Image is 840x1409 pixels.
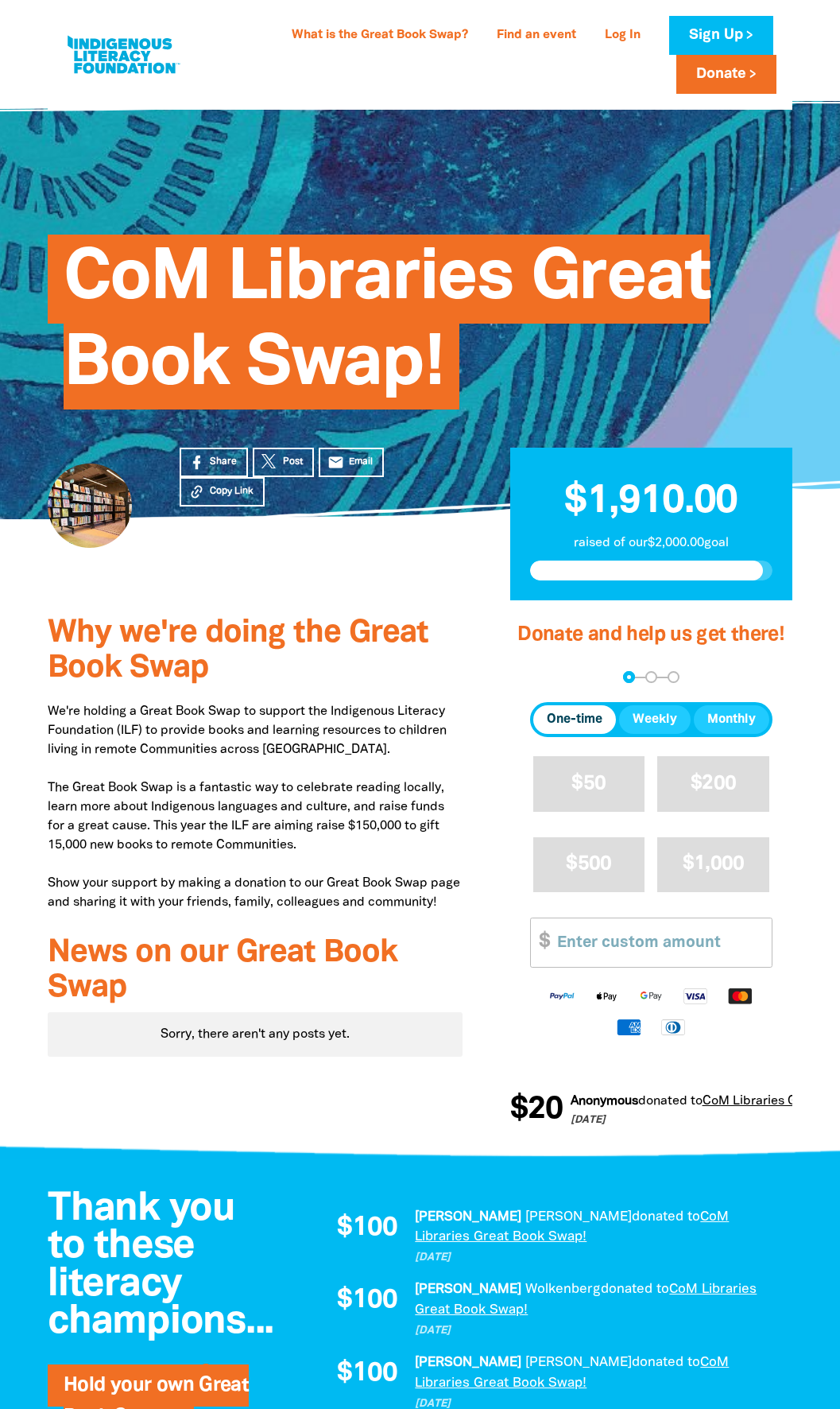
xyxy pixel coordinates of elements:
[673,987,718,1005] img: Visa logo
[349,455,373,469] span: Email
[570,1096,637,1107] em: Anonymous
[48,1191,273,1341] span: Thank you to these literacy champions...
[319,448,384,477] a: emailEmail
[210,484,254,499] span: Copy Link
[48,702,463,912] p: We're holding a Great Book Swap to support the Indigenous Literacy Foundation (ILF) to provide bo...
[637,1096,702,1107] span: donated to
[533,705,616,734] button: One-time
[415,1211,521,1223] em: [PERSON_NAME]
[718,987,762,1005] img: Mastercard logo
[533,756,645,811] button: $50
[623,671,635,683] button: Navigate to step 1 of 3 to enter your donation amount
[210,455,237,469] span: Share
[180,448,248,477] a: Share
[530,974,772,1049] div: Available payment methods
[337,1360,398,1388] span: $100
[530,702,772,737] div: Donation frequency
[415,1357,521,1368] em: [PERSON_NAME]
[327,454,344,471] i: email
[540,987,584,1005] img: Paypal logo
[547,710,602,729] span: One-time
[632,1357,700,1368] span: donated to
[509,1094,562,1126] span: $20
[517,626,784,644] span: Donate and help us get there!
[415,1283,757,1316] a: CoM Libraries Great Book Swap!
[595,23,650,49] a: Log In
[487,23,586,49] a: Find an event
[337,1215,398,1242] span: $100
[48,936,463,1006] h3: News on our Great Book Swap
[645,671,657,683] button: Navigate to step 2 of 3 to enter your details
[415,1323,776,1339] p: [DATE]
[571,774,606,793] span: $50
[48,1012,463,1057] div: Paginated content
[282,23,478,49] a: What is the Great Book Swap?
[48,619,428,683] span: Why we're doing the Great Book Swap
[525,1357,632,1368] em: [PERSON_NAME]
[601,1283,669,1295] span: donated to
[547,918,772,967] input: Enter custom amount
[415,1357,729,1389] a: CoM Libraries Great Book Swap!
[657,837,769,892] button: $1,000
[676,55,776,94] a: Donate
[619,705,691,734] button: Weekly
[633,710,677,729] span: Weekly
[691,774,736,793] span: $200
[584,987,629,1005] img: Apple Pay logo
[694,705,769,734] button: Monthly
[525,1283,601,1295] em: Wolkenberg
[657,756,769,811] button: $200
[606,1018,651,1036] img: American Express logo
[566,855,611,873] span: $500
[180,477,265,507] button: Copy Link
[564,483,737,520] span: $1,910.00
[525,1211,632,1223] em: [PERSON_NAME]
[415,1283,521,1295] em: [PERSON_NAME]
[253,448,314,477] a: Post
[530,534,772,553] p: raised of our $2,000.00 goal
[669,16,773,55] a: Sign Up
[337,1287,398,1314] span: $100
[533,837,645,892] button: $500
[48,1012,463,1057] div: Sorry, there aren't any posts yet.
[415,1250,776,1266] p: [DATE]
[531,918,550,967] span: $
[668,671,679,683] button: Navigate to step 3 of 3 to enter your payment details
[510,1085,792,1135] div: Donation stream
[629,987,673,1005] img: Google Pay logo
[64,246,710,410] span: CoM Libraries Great Book Swap!
[283,455,303,469] span: Post
[707,710,756,729] span: Monthly
[632,1211,700,1223] span: donated to
[683,855,745,873] span: $1,000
